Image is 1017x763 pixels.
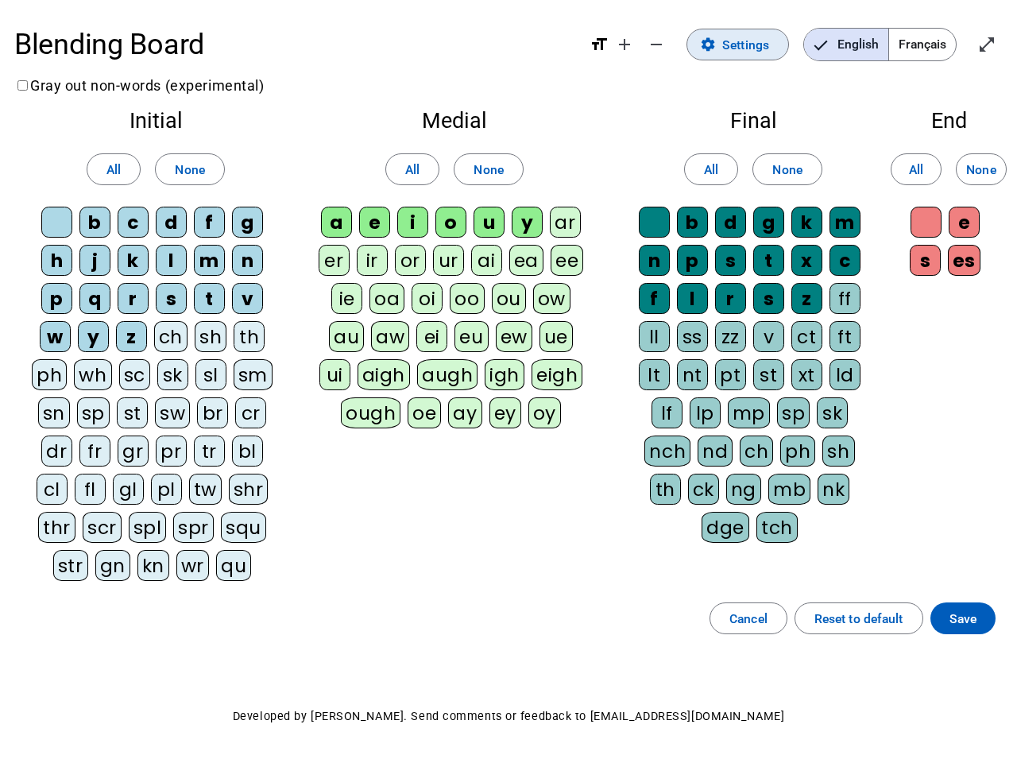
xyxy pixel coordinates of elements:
div: cl [37,474,68,505]
button: Increase font size [609,29,640,60]
div: bl [232,436,263,467]
div: b [677,207,708,238]
div: ey [489,397,521,428]
div: y [512,207,543,238]
div: t [194,283,225,314]
div: g [753,207,784,238]
h2: Medial [311,110,597,132]
button: None [956,153,1007,185]
div: augh [417,359,478,390]
div: thr [38,512,75,543]
div: ew [496,321,532,352]
div: m [829,207,860,238]
div: e [359,207,390,238]
div: ph [32,359,67,390]
div: ft [829,321,860,352]
div: i [397,207,428,238]
div: ch [154,321,188,352]
div: ai [471,245,502,276]
span: Cancel [729,608,768,629]
div: oy [528,397,561,428]
div: aigh [358,359,410,390]
button: All [891,153,942,185]
div: lp [690,397,721,428]
div: aw [371,321,409,352]
div: eigh [532,359,582,390]
div: th [234,321,265,352]
div: squ [221,512,266,543]
div: ea [509,245,543,276]
div: ch [740,436,773,467]
div: wh [74,359,111,390]
div: p [677,245,708,276]
div: pl [151,474,182,505]
div: ough [341,397,400,428]
div: u [474,207,505,238]
div: ng [726,474,761,505]
div: ss [677,321,708,352]
div: ee [551,245,583,276]
div: ue [539,321,573,352]
div: br [197,397,228,428]
div: sw [155,397,190,428]
div: d [715,207,746,238]
div: ie [331,283,362,314]
h1: Blending Board [14,16,575,73]
button: Enter full screen [971,29,1003,60]
div: gr [118,436,149,467]
div: oe [408,397,441,428]
button: Decrease font size [640,29,672,60]
div: y [78,321,109,352]
span: None [772,159,802,180]
span: None [966,159,996,180]
div: mp [728,397,770,428]
div: r [715,283,746,314]
button: Cancel [710,602,787,634]
span: None [175,159,204,180]
div: a [321,207,352,238]
h2: Initial [29,110,283,132]
div: igh [485,359,524,390]
div: ir [357,245,388,276]
span: All [909,159,923,180]
div: p [41,283,72,314]
div: ui [319,359,350,390]
div: scr [83,512,122,543]
div: sp [777,397,810,428]
div: sc [119,359,150,390]
div: h [41,245,72,276]
div: fl [75,474,106,505]
div: k [118,245,149,276]
div: k [791,207,822,238]
div: sh [822,436,854,467]
div: q [79,283,110,314]
h2: Final [626,110,880,132]
button: All [684,153,738,185]
button: None [752,153,822,185]
div: n [232,245,263,276]
div: m [194,245,225,276]
div: sh [195,321,226,352]
div: lt [639,359,670,390]
div: wr [176,550,209,581]
p: Developed by [PERSON_NAME]. Send comments or feedback to [EMAIL_ADDRESS][DOMAIN_NAME] [14,706,1003,727]
div: ar [550,207,581,238]
div: gl [113,474,144,505]
div: ff [829,283,860,314]
div: lf [652,397,683,428]
mat-icon: open_in_full [977,35,996,54]
div: spr [173,512,214,543]
div: tw [189,474,222,505]
span: Save [949,608,976,629]
div: qu [216,550,251,581]
div: b [79,207,110,238]
span: English [804,29,888,60]
div: ck [688,474,719,505]
div: cr [235,397,266,428]
div: c [829,245,860,276]
div: f [639,283,670,314]
div: zz [715,321,746,352]
div: xt [791,359,822,390]
div: z [791,283,822,314]
span: Reset to default [814,608,903,629]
